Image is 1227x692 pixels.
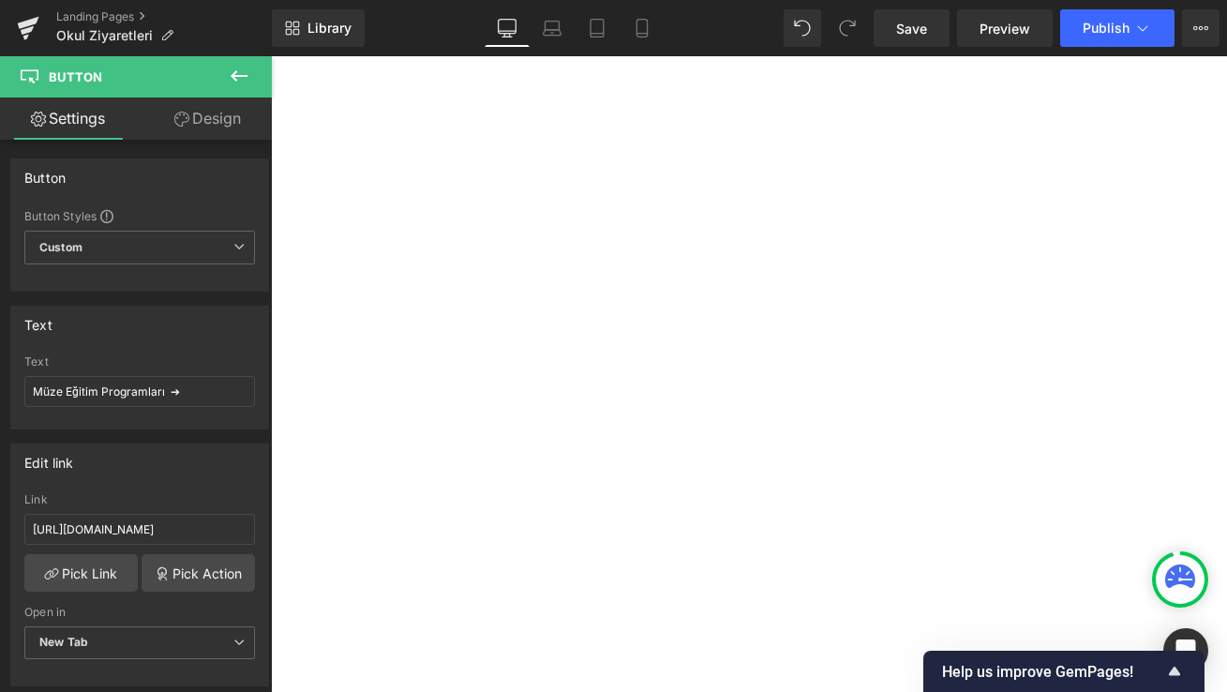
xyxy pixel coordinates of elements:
button: Publish [1060,9,1175,47]
span: Preview [980,19,1030,38]
button: Redo [829,9,866,47]
span: Save [896,19,927,38]
a: Desktop [485,9,530,47]
a: Tablet [575,9,620,47]
button: More [1182,9,1220,47]
a: Laptop [530,9,575,47]
a: Pick Link [24,554,138,592]
a: Mobile [620,9,665,47]
div: Button Styles [24,208,255,223]
b: Custom [39,240,82,256]
button: Show survey - Help us improve GemPages! [942,660,1186,683]
div: Button [24,159,66,186]
a: New Library [272,9,365,47]
span: Publish [1083,21,1130,36]
span: Library [307,20,352,37]
div: Open in [24,606,255,619]
button: Undo [784,9,821,47]
div: Open Intercom Messenger [1163,628,1208,673]
b: New Tab [39,635,88,649]
div: Text [24,355,255,369]
span: Button [49,69,102,84]
span: Okul Ziyaretleri [56,28,153,43]
a: Design [140,98,276,140]
a: Landing Pages [56,9,272,24]
div: Edit link [24,444,74,471]
a: Pick Action [142,554,255,592]
div: Text [24,307,52,333]
div: Link [24,493,255,506]
span: Help us improve GemPages! [942,663,1163,681]
a: Preview [957,9,1053,47]
input: https://your-shop.myshopify.com [24,514,255,545]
